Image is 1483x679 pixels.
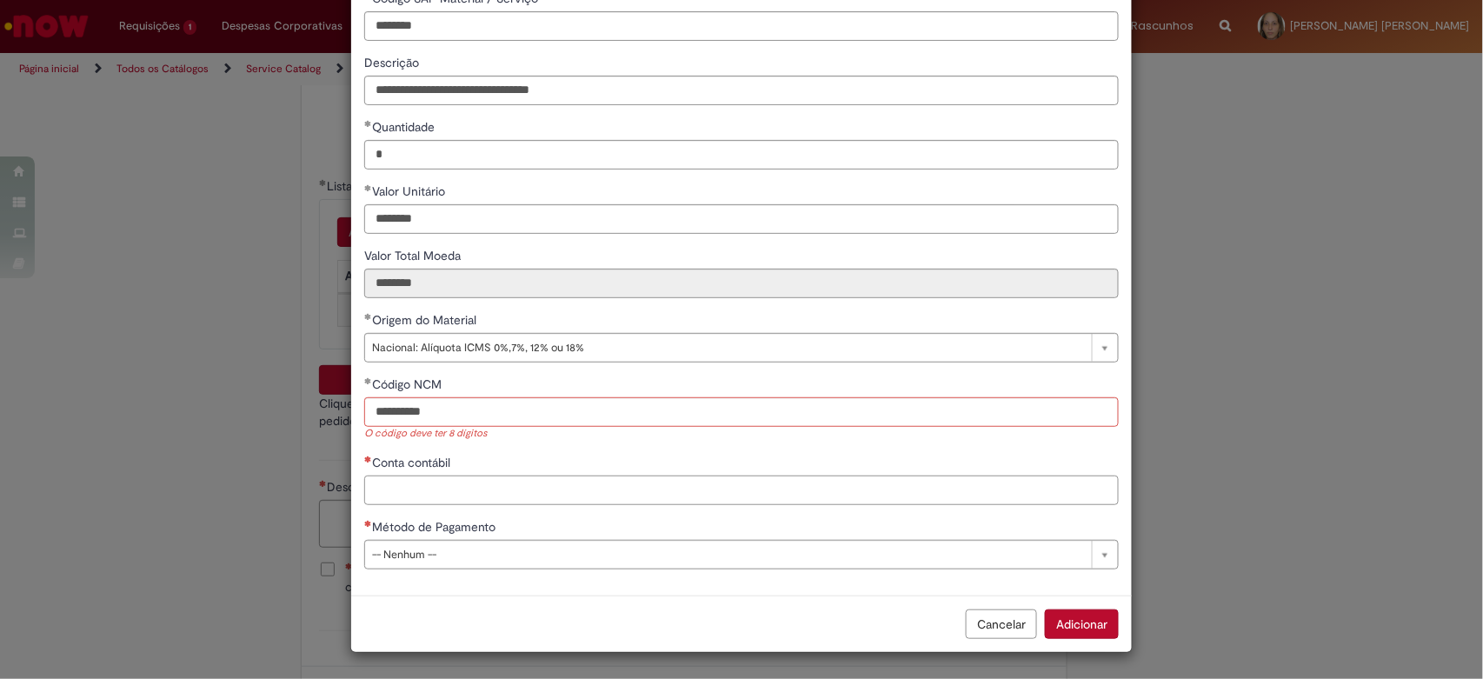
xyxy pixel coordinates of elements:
[372,519,499,535] span: Método de Pagamento
[372,119,438,135] span: Quantidade
[372,183,449,199] span: Valor Unitário
[372,334,1083,362] span: Nacional: Alíquota ICMS 0%,7%, 12% ou 18%
[364,377,372,384] span: Obrigatório Preenchido
[1045,609,1119,639] button: Adicionar
[372,376,445,392] span: Código NCM
[372,312,480,328] span: Origem do Material
[364,11,1119,41] input: Código SAP Material / Serviço
[364,140,1119,170] input: Quantidade
[364,313,372,320] span: Obrigatório Preenchido
[364,456,372,463] span: Necessários
[364,248,464,263] span: Somente leitura - Valor Total Moeda
[364,397,1119,427] input: Código NCM
[364,476,1119,505] input: Conta contábil
[364,204,1119,234] input: Valor Unitário
[364,120,372,127] span: Obrigatório Preenchido
[372,541,1083,569] span: -- Nenhum --
[364,269,1119,298] input: Valor Total Moeda
[364,76,1119,105] input: Descrição
[364,520,372,527] span: Necessários
[966,609,1037,639] button: Cancelar
[364,55,422,70] span: Descrição
[372,455,454,470] span: Conta contábil
[364,427,1119,442] div: O código deve ter 8 dígitos
[364,184,372,191] span: Obrigatório Preenchido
